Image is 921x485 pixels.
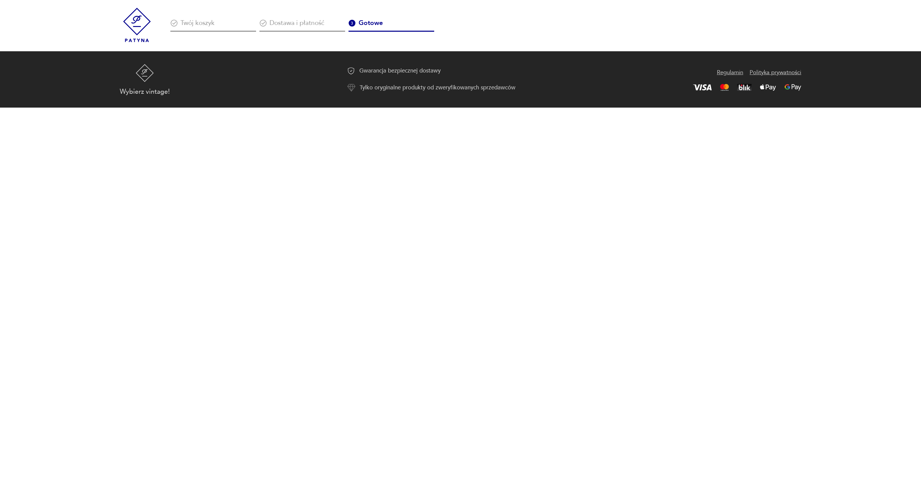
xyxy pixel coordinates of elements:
img: Ikona [348,20,356,27]
img: BLIK [737,84,752,91]
img: Google Pay [784,84,801,91]
img: Ikona autentyczności [347,84,356,92]
img: Apple Pay [760,84,776,91]
p: Tylko oryginalne produkty od zweryfikowanych sprzedawców [360,83,515,92]
div: Gotowe [348,20,434,32]
a: Regulamin [717,68,743,78]
img: Patyna - sklep z meblami i dekoracjami vintage [120,8,154,42]
img: Ikona [259,20,267,27]
p: Wybierz vintage! [120,89,170,95]
img: Ikona [170,20,177,27]
div: Dostawa i płatność [259,20,345,32]
a: Polityka prywatności [750,68,801,78]
p: Gwarancja bezpiecznej dostawy [359,66,441,75]
img: Ikona gwarancji [347,67,355,75]
img: Visa [693,84,712,90]
img: Mastercard [720,84,729,91]
div: Twój koszyk [170,20,256,32]
img: Patyna - sklep z meblami i dekoracjami vintage [136,64,154,82]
